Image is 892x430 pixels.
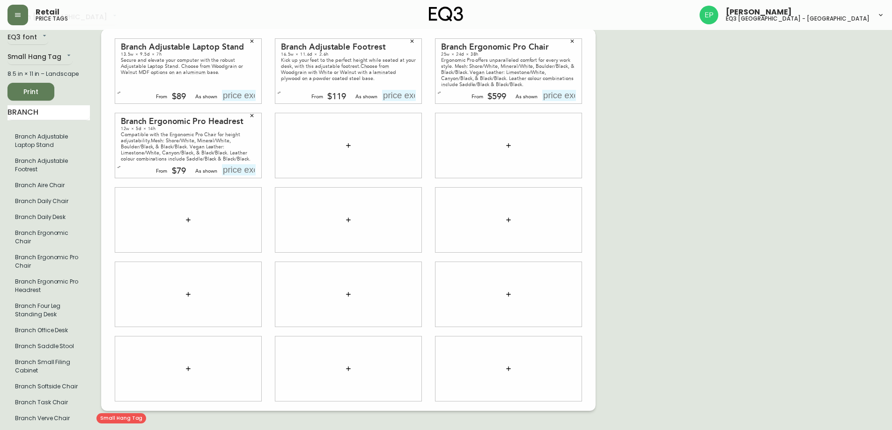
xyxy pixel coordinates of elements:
div: EQ3 font [7,30,48,45]
input: price excluding $ [222,164,256,175]
h5: price tags [36,16,68,22]
span: Print [15,86,47,98]
div: Branch Adjustable Laptop Stand [121,43,256,51]
li: Small Hang Tag [7,153,90,177]
div: Branch Adjustable Footrest [281,43,416,51]
div: From [311,93,323,101]
input: Search [7,105,90,120]
li: Small Hang Tag [7,379,90,394]
li: Small Hang Tag [7,209,90,225]
div: Secure and elevate your computer with the robust Adjustable Laptop Stand. Choose from Woodgrain o... [121,57,256,75]
div: Compatible with the Ergonomic Pro Chair for height adjustability.Mesh: Shore/White, Mineral/White... [121,131,256,162]
div: From [472,93,483,101]
input: price excluding $ [222,90,256,101]
div: 13.5w × 9.5d × 7h [121,51,256,57]
div: $79 [172,167,186,175]
li: Small Hang Tag [7,129,90,153]
h5: eq3 [GEOGRAPHIC_DATA] - [GEOGRAPHIC_DATA] [726,16,870,22]
div: Small Hang Tag [7,50,73,65]
li: Small Hang Tag [7,177,90,193]
div: 12w × 5d × 14h [121,126,256,131]
span: Retail [36,8,59,16]
li: Branch Verve Chair [7,410,90,426]
li: Small Hang Tag [7,354,90,379]
div: As shown [195,93,217,101]
button: Print [7,83,54,101]
div: Branch Ergonomic Pro Headrest [121,117,256,126]
span: [PERSON_NAME] [726,8,792,16]
div: 25w × 24d × 38h [441,51,576,57]
div: As shown [195,167,217,175]
div: As shown [516,93,538,101]
input: price excluding $ [542,90,576,101]
li: Small Hang Tag [7,225,90,249]
div: From [156,167,168,175]
li: Small Hang Tag [7,193,90,209]
input: price excluding $ [382,90,416,101]
li: Small Hang Tag [7,249,90,274]
div: From [156,93,168,101]
div: 16.5w × 11.6d × 2.6h [281,51,416,57]
div: 8.5 in × 11 in – Landscape [7,70,90,78]
div: $89 [172,93,186,101]
div: $119 [327,93,346,101]
li: Small Hang Tag [7,322,90,338]
div: $599 [487,93,506,101]
li: Small Hang Tag [7,394,90,410]
li: Small Hang Tag [7,338,90,354]
div: As shown [355,93,377,101]
img: logo [429,7,464,22]
div: Ergonomic Pro offers unparalleled comfort for every work style. Mesh: Shore/White, Mineral/White,... [441,57,576,87]
img: edb0eb29d4ff191ed42d19acdf48d771 [700,6,718,24]
div: Kick up your feet to the perfect height while seated at your desk, with this adjustable footrest.... [281,57,416,81]
div: Branch Ergonomic Pro Chair [441,43,576,51]
li: Small Hang Tag [7,298,90,322]
li: Small Hang Tag [7,274,90,298]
